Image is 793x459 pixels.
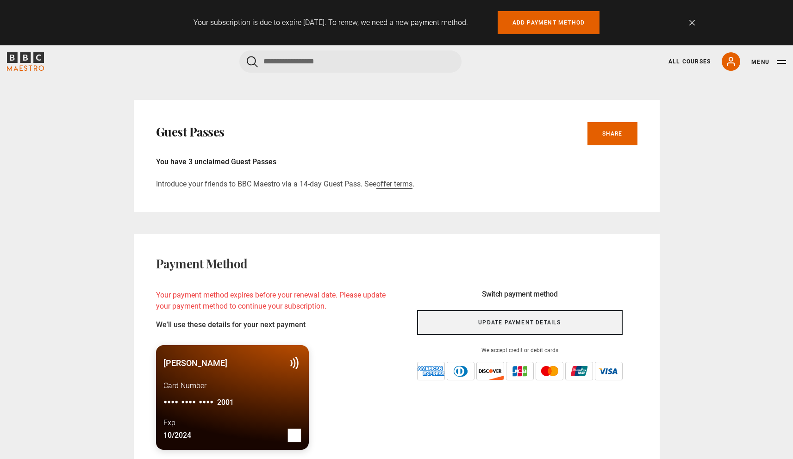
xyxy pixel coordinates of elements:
p: 10/2024 [163,430,191,441]
p: Your payment method expires before your renewal date. Please update your payment method to contin... [156,290,391,312]
img: visa [595,362,623,380]
img: amex [417,362,445,380]
img: amex [287,428,301,442]
p: Introduce your friends to BBC Maestro via a 14-day Guest Pass. See . [156,179,637,190]
img: unionpay [565,362,593,380]
p: You have 3 unclaimed Guest Passes [156,156,637,167]
a: Share [587,122,637,145]
h3: Switch payment method [417,290,623,298]
h2: Guest Passes [156,124,225,139]
img: mastercard [536,362,563,380]
p: [PERSON_NAME] [163,357,227,369]
a: All Courses [668,57,711,66]
button: Toggle navigation [751,57,786,67]
p: We accept credit or debit cards [417,346,623,354]
img: diners [447,362,475,380]
button: Submit the search query [247,56,258,68]
span: 2001 [217,395,234,410]
p: •••• •••• •••• [163,395,301,410]
h2: Payment Method [156,256,248,271]
svg: BBC Maestro [7,52,44,71]
p: We'll use these details for your next payment [156,319,391,330]
a: offer terms [376,180,412,189]
img: discover [476,362,504,380]
p: Your subscription is due to expire [DATE]. To renew, we need a new payment method. [194,17,468,28]
img: jcb [506,362,534,380]
p: Card Number [163,380,301,391]
a: Update payment details [417,310,623,335]
p: Exp [163,417,175,428]
input: Search [239,50,462,73]
a: Add payment method [498,11,600,34]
